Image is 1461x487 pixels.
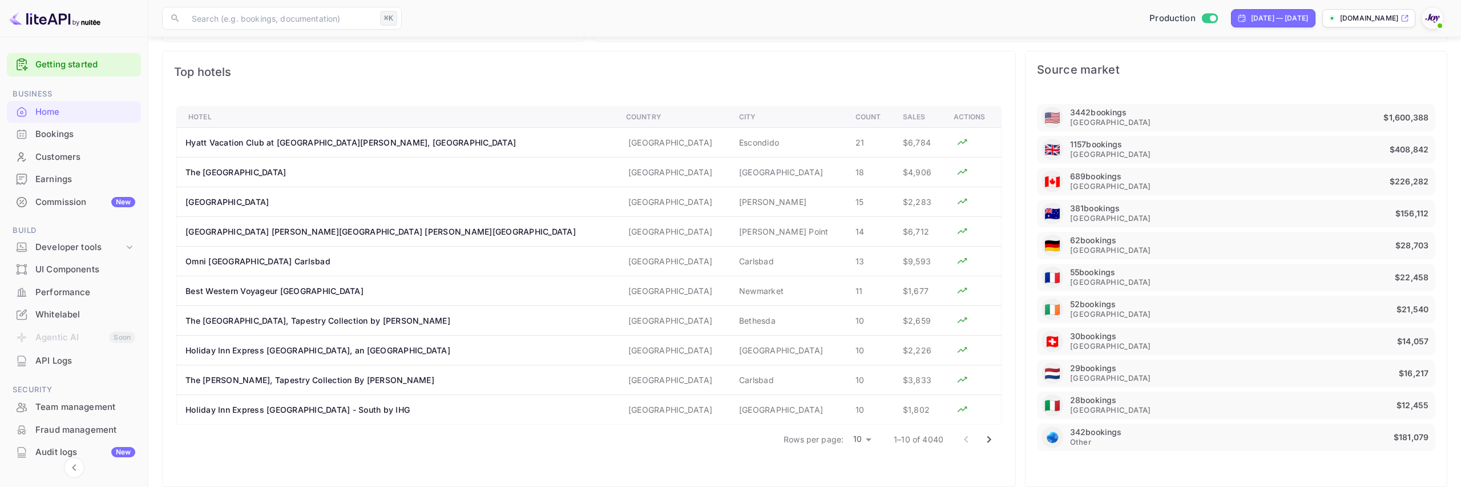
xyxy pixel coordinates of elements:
[846,187,894,216] td: 15
[7,281,141,304] div: Performance
[1070,373,1151,384] span: [GEOGRAPHIC_DATA]
[7,168,141,191] div: Earnings
[846,106,894,127] th: Count
[7,441,141,464] div: Audit logsNew
[1042,171,1063,192] div: Canada
[730,127,846,157] td: Escondido
[111,447,135,457] div: New
[7,191,141,214] div: CommissionNew
[7,384,141,396] span: Security
[1395,207,1431,220] p: $156,112
[617,395,730,424] td: [GEOGRAPHIC_DATA]
[1070,427,1121,437] p: 342 bookings
[7,281,141,303] a: Performance
[730,365,846,395] td: Carlsbad
[954,193,971,210] button: Analyze hotel markup performance
[617,246,730,276] td: [GEOGRAPHIC_DATA]
[1070,395,1116,405] p: 28 bookings
[1070,331,1116,341] p: 30 bookings
[1044,201,1060,227] span: United States
[954,134,971,151] button: Analyze hotel markup performance
[177,127,617,157] th: Hyatt Vacation Club at [GEOGRAPHIC_DATA][PERSON_NAME], [GEOGRAPHIC_DATA]
[35,106,135,119] div: Home
[1397,335,1431,348] p: $14,057
[894,106,945,127] th: Sales
[7,101,141,122] a: Home
[894,187,945,216] td: $2,283
[177,335,617,365] th: Holiday Inn Express [GEOGRAPHIC_DATA], an [GEOGRAPHIC_DATA]
[617,157,730,187] td: [GEOGRAPHIC_DATA]
[730,395,846,424] td: [GEOGRAPHIC_DATA]
[846,216,894,246] td: 14
[35,263,135,276] div: UI Components
[7,238,141,257] div: Developer tools
[1042,363,1063,384] div: Netherlands
[1070,309,1151,320] span: [GEOGRAPHIC_DATA]
[35,151,135,164] div: Customers
[35,58,135,71] a: Getting started
[1046,430,1059,444] img: globe-africa
[1042,139,1063,160] div: United Kingdom
[730,216,846,246] td: [PERSON_NAME] Point
[1044,297,1060,323] span: United States
[1070,213,1151,224] span: [GEOGRAPHIC_DATA]
[1042,395,1063,416] div: Italy
[848,431,875,448] div: 10
[35,128,135,141] div: Bookings
[617,187,730,216] td: [GEOGRAPHIC_DATA]
[7,259,141,281] div: UI Components
[846,276,894,305] td: 11
[954,252,971,269] button: Analyze hotel markup performance
[35,286,135,299] div: Performance
[1037,63,1435,77] span: Source market
[35,355,135,368] div: API Logs
[1340,13,1398,23] p: [DOMAIN_NAME]
[846,365,894,395] td: 10
[1044,137,1060,163] span: United States
[846,395,894,424] td: 10
[784,433,843,445] p: Rows per page:
[846,157,894,187] td: 18
[7,396,141,418] div: Team management
[730,335,846,365] td: [GEOGRAPHIC_DATA]
[1070,405,1151,416] span: [GEOGRAPHIC_DATA]
[35,173,135,186] div: Earnings
[954,163,971,180] button: Analyze hotel markup performance
[1070,235,1116,245] p: 62 bookings
[894,395,945,424] td: $1,802
[730,246,846,276] td: Carlsbad
[846,127,894,157] td: 21
[730,276,846,305] td: Newmarket
[617,365,730,395] td: [GEOGRAPHIC_DATA]
[7,441,141,462] a: Audit logsNew
[185,7,376,30] input: Search (e.g. bookings, documentation)
[7,53,141,77] div: Getting started
[177,216,617,246] th: [GEOGRAPHIC_DATA] [PERSON_NAME][GEOGRAPHIC_DATA] [PERSON_NAME][GEOGRAPHIC_DATA]
[1070,107,1127,117] p: 3442 bookings
[954,401,971,418] button: Analyze hotel markup performance
[846,305,894,335] td: 10
[1390,175,1431,188] p: $226,282
[1397,303,1431,316] p: $21,540
[617,106,730,127] th: Country
[1423,9,1442,27] img: With Joy
[7,123,141,146] div: Bookings
[1042,267,1063,288] div: France
[7,396,141,417] a: Team management
[1042,331,1063,352] div: Switzerland
[894,433,943,445] p: 1–10 of 4040
[176,106,1002,425] table: a dense table
[954,312,971,329] button: Analyze hotel markup performance
[1251,13,1308,23] div: [DATE] — [DATE]
[1044,233,1060,259] span: United States
[978,428,1000,451] button: Go to next page
[1383,111,1431,124] p: $1,600,388
[7,224,141,237] span: Build
[1070,299,1116,309] p: 52 bookings
[1070,267,1115,277] p: 55 bookings
[894,365,945,395] td: $3,833
[617,216,730,246] td: [GEOGRAPHIC_DATA]
[1042,299,1063,320] div: Ireland
[1070,277,1151,288] span: [GEOGRAPHIC_DATA]
[7,146,141,168] div: Customers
